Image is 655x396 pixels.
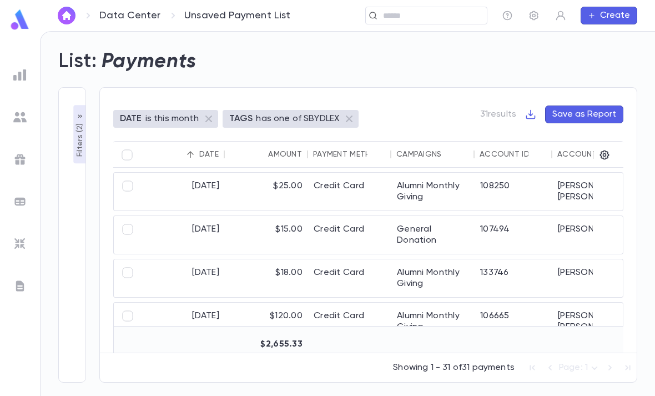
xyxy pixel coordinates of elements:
div: $18.00 [225,259,308,297]
img: reports_grey.c525e4749d1bce6a11f5fe2a8de1b229.svg [13,68,27,82]
div: $15.00 [225,216,308,254]
p: Filters ( 2 ) [74,121,85,157]
div: [DATE] [142,216,225,254]
button: Sort [182,146,199,163]
span: Page: 1 [559,363,588,372]
div: Credit Card [308,303,391,340]
div: Date [199,150,219,159]
button: Sort [250,146,268,163]
div: Account ID [480,150,530,159]
div: Alumni Monthly Giving [391,173,475,210]
a: Data Center [99,9,160,22]
h2: Payments [102,49,196,74]
div: Campaigns [396,150,442,159]
div: [DATE] [142,303,225,340]
div: 107494 [475,216,552,254]
div: $25.00 [225,173,308,210]
button: Sort [528,146,546,163]
div: General Donation [391,216,475,254]
p: 31 results [480,109,516,120]
div: Credit Card [308,259,391,297]
div: [DATE] [142,173,225,210]
p: TAGS [229,113,253,124]
button: Sort [442,146,460,163]
p: DATE [120,113,142,124]
div: 106665 [475,303,552,340]
p: is this month [145,113,199,124]
div: Credit Card [308,173,391,210]
div: DATEis this month [113,110,218,128]
button: Filters (2) [73,106,87,164]
div: Account Name [557,150,620,159]
div: Alumni Monthly Giving [391,259,475,297]
img: batches_grey.339ca447c9d9533ef1741baa751efc33.svg [13,195,27,208]
h2: List: [58,49,97,74]
div: Amount [268,150,302,159]
div: Payment Method [313,150,383,159]
div: Credit Card [308,216,391,254]
button: Create [581,7,637,24]
div: TAGShas one of SBYDLEX [223,110,359,128]
p: has one of SBYDLEX [256,113,339,124]
img: imports_grey.530a8a0e642e233f2baf0ef88e8c9fcb.svg [13,237,27,250]
button: Save as Report [545,106,623,123]
div: [DATE] [142,259,225,297]
div: Alumni Monthly Giving [391,303,475,340]
button: Sort [367,146,385,163]
div: 133746 [475,259,552,297]
img: students_grey.60c7aba0da46da39d6d829b817ac14fc.svg [13,111,27,124]
div: $120.00 [225,303,308,340]
img: home_white.a664292cf8c1dea59945f0da9f25487c.svg [60,11,73,20]
p: Showing 1 - 31 of 31 payments [393,362,515,373]
img: letters_grey.7941b92b52307dd3b8a917253454ce1c.svg [13,279,27,293]
img: campaigns_grey.99e729a5f7ee94e3726e6486bddda8f1.svg [13,153,27,166]
p: Unsaved Payment List [184,9,291,22]
img: logo [9,9,31,31]
div: Page: 1 [559,359,601,377]
div: 108250 [475,173,552,210]
div: $2,655.33 [225,331,308,358]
